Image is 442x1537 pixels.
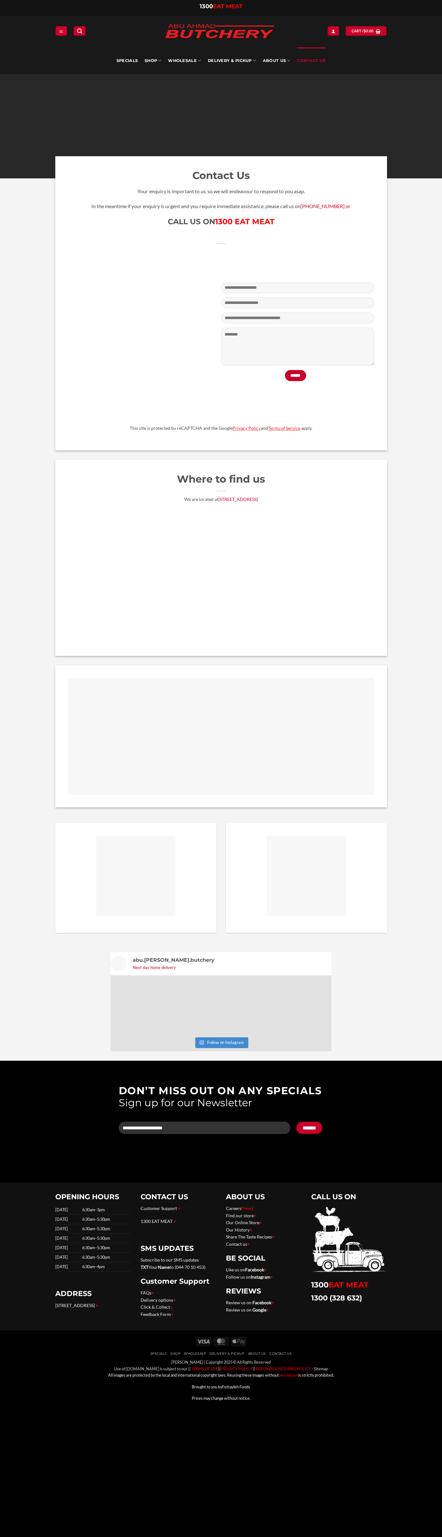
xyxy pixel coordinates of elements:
[226,1213,256,1218] a: Find our store>
[170,1304,173,1310] span: >
[80,1243,131,1253] td: 6:30am–5:30pm
[55,1224,80,1234] td: [DATE]
[352,28,374,34] span: Cart /
[68,217,374,226] h1: CALL US ON
[364,29,374,33] bdi: 0.00
[141,1304,173,1310] a: Click & Collect>
[119,1084,322,1096] strong: Don’t miss out on any specials
[68,187,374,195] p: Your enquiry is important to us, so we will endeavour to respond to you asap.
[226,1192,302,1201] h2: ABOUT US
[55,1205,80,1214] td: [DATE]
[259,1220,262,1225] span: >
[252,1300,271,1305] a: Facebook
[272,1234,275,1239] span: >
[55,1243,80,1253] td: [DATE]
[263,47,290,74] a: About Us
[226,1287,302,1296] h2: REVIEWS
[74,26,86,35] a: Search
[226,1254,302,1263] h2: BE SOCIAL
[68,678,374,795] img: Contact Us
[226,1234,275,1239] a: Share The Taste Recipes>
[170,1351,180,1355] a: SHOP
[55,1395,387,1401] p: Prices may change without notice.
[145,47,161,74] a: SHOP
[184,1351,206,1355] a: Wholesale
[226,1241,250,1247] a: Contact us>
[80,1234,131,1243] td: 6:30am–5:30pm
[55,1214,80,1224] td: [DATE]
[213,3,243,10] span: EAT MEAT
[80,1224,131,1234] td: 6:30am–5:30pm
[247,1241,250,1247] span: >
[68,169,374,182] h2: Contact Us
[314,1366,328,1371] a: Sitemap
[191,1366,218,1371] a: TERMS OF USE
[239,836,374,916] a: Abu-Ahmad-Butchery-Sydney-Online-Halal-Butcher-review abu ahmad butchery on facebook
[80,1205,131,1214] td: 6:30am–3pm
[173,1297,176,1303] span: >
[178,1206,180,1211] span: >
[207,1040,244,1045] span: Follow on Instagram
[141,1219,173,1224] a: 1300 EAT MEAT
[226,1299,302,1313] p: Review us on Review us on
[68,836,204,916] a: Abu-Ahmad-Butchery-Sydney-Online-Halal-Butcher-review abu ahmad butchery on Google
[68,496,374,503] p: We are located at
[300,203,351,209] a: [PHONE_NUMBER] or
[245,1267,264,1272] a: Facebook
[133,957,332,964] h3: abu.[PERSON_NAME].butchery
[195,1336,248,1346] div: Payment icons
[297,47,325,74] a: Contact Us
[328,26,339,35] a: Login
[222,1384,250,1389] a: Fettayleh Foods
[133,965,176,970] p: Next day home delivery
[80,1214,131,1224] td: 6:30am–5:30pm
[279,1373,298,1378] font: permission
[119,1098,324,1108] h3: Sign up for our Newsletter
[150,1351,167,1355] a: Specials
[312,1366,313,1371] a: -
[221,282,374,386] form: Contact form
[226,1206,253,1211] a: Careers{New}
[141,1297,176,1303] a: Delivery options>
[218,497,258,502] a: [STREET_ADDRESS]
[55,1359,387,1401] div: [PERSON_NAME] | Copyright 2025 © All Rights Reserved Use of [DOMAIN_NAME] is subject to our || || ||
[195,1037,248,1048] a: Instagram Follow on Instagram
[200,3,243,10] a: 1300EAT MEAT
[141,1244,216,1253] h2: SMS UPDATES
[55,1289,131,1298] h2: ADDRESS
[215,217,275,226] a: 1300 EAT MEAT
[311,1293,362,1302] a: 1300 (328 632)
[55,1234,80,1243] td: [DATE]
[267,836,346,916] img: Contact Us
[221,1366,253,1371] a: PRIVACY POLICY
[226,1266,302,1281] p: Like us on Follow us on
[364,28,366,34] span: $
[226,1220,262,1225] a: Our Online Store>
[55,1262,80,1272] td: [DATE]
[55,1384,387,1390] p: Brought to you by
[208,47,256,74] a: Delivery & Pickup
[68,425,374,432] p: This site is protected by reCAPTCHA and the Google and apply.
[270,1274,273,1280] span: >
[55,1253,80,1262] td: [DATE]
[200,1040,204,1045] svg: Instagram
[311,1280,368,1289] a: 1300EAT MEAT
[248,1351,266,1355] a: About Us
[268,425,300,431] a: Terms of Service
[271,1300,274,1305] span: >
[68,472,374,486] h2: Where to find us
[233,425,261,431] a: Privacy Policy
[209,1351,244,1355] a: Delivery & Pickup
[171,1312,173,1317] span: >
[151,1290,154,1295] span: >
[141,1192,216,1201] h2: CONTACT US
[119,1119,324,1137] form: Contact form
[55,1372,387,1378] p: All images are protected by the local and international copyright laws. Reusing these images with...
[141,1277,216,1286] h2: Customer Support
[266,1307,269,1312] span: >
[200,3,213,10] span: 1300
[117,47,138,74] a: Specials
[252,1307,266,1312] a: Google
[311,1192,387,1201] h2: CALL US ON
